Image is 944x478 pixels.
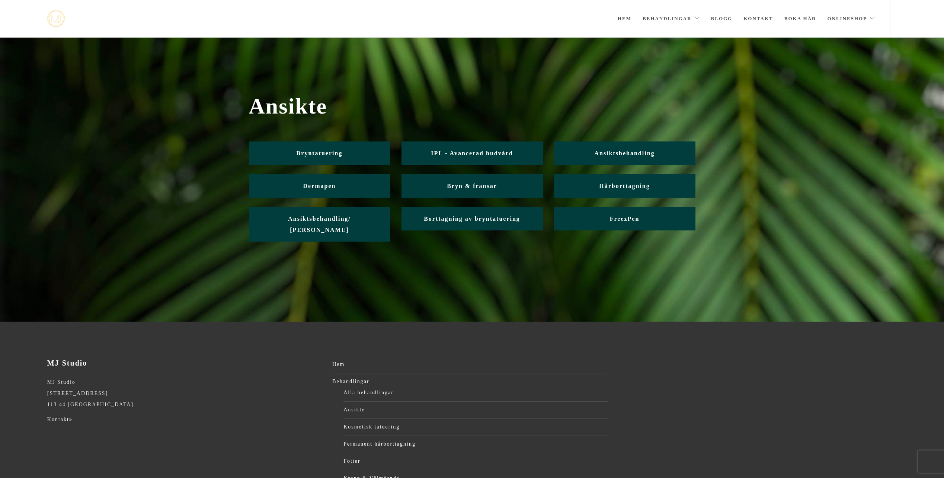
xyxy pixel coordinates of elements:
[424,216,520,222] span: Borttagning av bryntatuering
[288,216,351,233] span: Ansiktsbehandling/ [PERSON_NAME]
[303,183,336,189] span: Dermapen
[249,141,390,165] a: Bryntatuering
[343,421,608,433] a: Kosmetisk tatuering
[249,174,390,198] a: Dermapen
[343,404,608,415] a: Ansikte
[47,377,323,410] p: MJ Studio [STREET_ADDRESS] 113 44 [GEOGRAPHIC_DATA]
[332,376,608,387] a: Behandlingar
[594,150,655,156] span: Ansiktsbehandling
[343,387,608,398] a: Alla behandlingar
[554,141,695,165] a: Ansiktsbehandling
[47,417,73,422] a: Kontakt»
[431,150,513,156] span: IPL - Avancerad hudvård
[332,359,608,370] a: Hem
[249,207,390,242] a: Ansiktsbehandling/ [PERSON_NAME]
[401,141,543,165] a: IPL - Avancerad hudvård
[401,174,543,198] a: Bryn & fransar
[343,439,608,450] a: Permanent hårborttagning
[401,207,543,230] a: Borttagning av bryntatuering
[554,174,695,198] a: Hårborttagning
[554,207,695,230] a: FreezPen
[599,183,650,189] span: Hårborttagning
[297,150,343,156] span: Bryntatuering
[47,10,65,27] img: mjstudio
[69,417,73,422] strong: »
[610,216,640,222] span: FreezPen
[343,456,608,467] a: Fötter
[47,359,323,367] h3: MJ Studio
[47,10,65,27] a: mjstudio mjstudio mjstudio
[447,183,497,189] span: Bryn & fransar
[249,93,695,119] span: Ansikte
